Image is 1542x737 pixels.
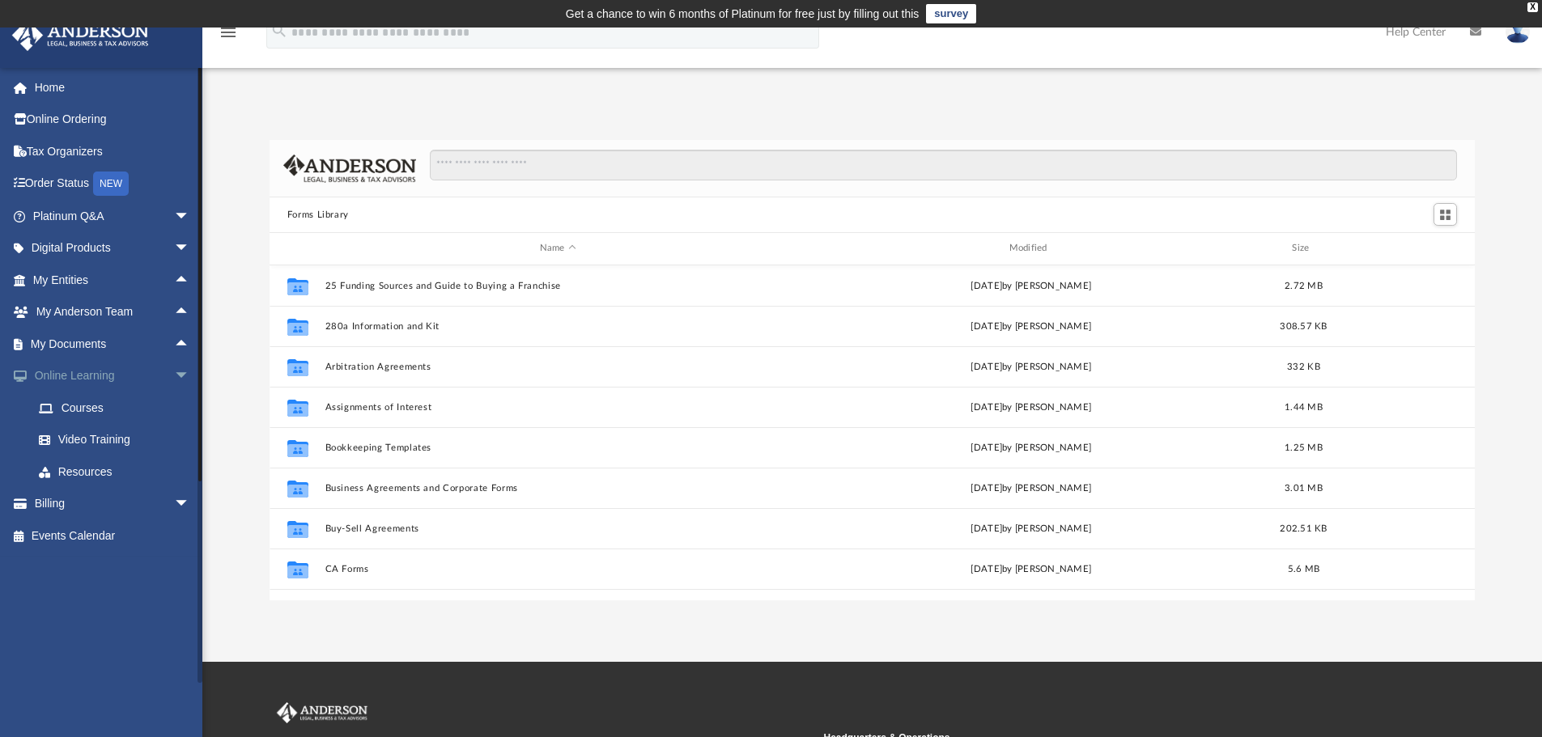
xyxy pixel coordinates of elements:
[93,172,129,196] div: NEW
[324,241,790,256] div: Name
[11,135,215,167] a: Tax Organizers
[1434,203,1458,226] button: Switch to Grid View
[798,521,1264,536] div: [DATE] by [PERSON_NAME]
[219,31,238,42] a: menu
[11,264,215,296] a: My Entitiesarrow_drop_up
[798,359,1264,374] div: [DATE] by [PERSON_NAME]
[325,362,791,372] button: Arbitration Agreements
[798,440,1264,455] div: [DATE] by [PERSON_NAME]
[1280,321,1327,330] span: 308.57 KB
[798,561,1264,576] div: [DATE] by [PERSON_NAME]
[1287,564,1319,573] span: 5.6 MB
[11,232,215,265] a: Digital Productsarrow_drop_down
[174,328,206,361] span: arrow_drop_up
[325,483,791,493] button: Business Agreements and Corporate Forms
[11,488,215,520] a: Billingarrow_drop_down
[23,392,215,424] a: Courses
[566,4,920,23] div: Get a chance to win 6 months of Platinum for free just by filling out this
[11,200,215,232] a: Platinum Q&Aarrow_drop_down
[1285,281,1323,290] span: 2.72 MB
[1506,20,1530,44] img: User Pic
[325,281,791,291] button: 25 Funding Sources and Guide to Buying a Franchise
[1527,2,1538,12] div: close
[11,167,215,201] a: Order StatusNEW
[11,328,206,360] a: My Documentsarrow_drop_up
[1287,362,1320,371] span: 332 KB
[1285,483,1323,492] span: 3.01 MB
[174,264,206,297] span: arrow_drop_up
[797,241,1264,256] div: Modified
[926,4,976,23] a: survey
[287,208,349,222] button: Forms Library
[274,702,371,723] img: Anderson Advisors Platinum Portal
[325,564,791,574] button: CA Forms
[11,519,215,552] a: Events Calendar
[1285,402,1323,411] span: 1.44 MB
[1271,241,1336,256] div: Size
[325,523,791,534] button: Buy-Sell Agreements
[11,71,215,104] a: Home
[1343,241,1456,256] div: id
[23,424,206,456] a: Video Training
[270,22,288,40] i: search
[174,488,206,521] span: arrow_drop_down
[798,400,1264,414] div: [DATE] by [PERSON_NAME]
[11,104,215,136] a: Online Ordering
[174,360,206,393] span: arrow_drop_down
[798,319,1264,333] div: [DATE] by [PERSON_NAME]
[430,150,1457,180] input: Search files and folders
[277,241,317,256] div: id
[11,360,215,392] a: Online Learningarrow_drop_down
[1285,443,1323,451] span: 1.25 MB
[798,481,1264,495] div: [DATE] by [PERSON_NAME]
[174,232,206,265] span: arrow_drop_down
[174,200,206,233] span: arrow_drop_down
[325,443,791,453] button: Bookkeeping Templates
[174,296,206,329] span: arrow_drop_up
[11,296,206,328] a: My Anderson Teamarrow_drop_up
[1280,523,1327,532] span: 202.51 KB
[7,19,154,51] img: Anderson Advisors Platinum Portal
[219,23,238,42] i: menu
[270,265,1476,600] div: grid
[23,455,215,488] a: Resources
[798,278,1264,293] div: [DATE] by [PERSON_NAME]
[325,321,791,332] button: 280a Information and Kit
[325,402,791,413] button: Assignments of Interest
